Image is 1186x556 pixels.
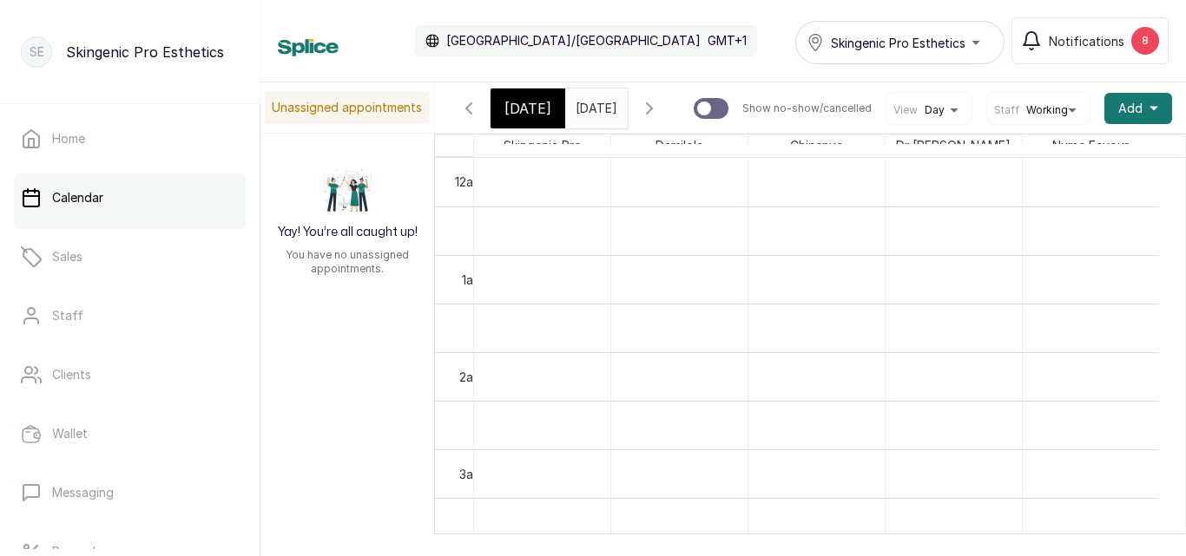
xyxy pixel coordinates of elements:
a: Staff [14,291,246,340]
p: Staff [52,307,83,324]
div: 3am [456,465,486,483]
span: Skingenic Pro Esthetics [831,34,965,52]
span: Nurse Favour [1049,134,1132,156]
button: StaffWorking [994,103,1083,117]
span: Chinenye [787,134,847,156]
span: Dr [PERSON_NAME] [893,134,1014,156]
div: 12am [451,173,486,191]
a: Wallet [14,409,246,458]
p: You have no unassigned appointments. [271,248,424,276]
span: Damilola [652,134,707,156]
div: 2am [456,368,486,386]
div: [DATE] [491,88,565,128]
a: Clients [14,350,246,399]
p: Clients [52,366,91,383]
button: Skingenic Pro Esthetics [795,21,1005,64]
button: Notifications8 [1011,17,1169,64]
span: Notifications [1049,32,1124,50]
p: Messaging [52,484,114,501]
span: Staff [994,103,1019,117]
p: Show no-show/cancelled [742,101,872,115]
span: Day [925,103,945,117]
p: Home [52,130,85,147]
a: Messaging [14,468,246,517]
a: Home [14,114,246,163]
p: Wallet [52,425,88,442]
p: SE [30,43,44,61]
span: [DATE] [504,98,551,119]
span: View [893,103,918,117]
div: 1am [458,271,486,289]
div: 8 [1131,27,1159,55]
a: Sales [14,232,246,281]
p: Unassigned appointments [265,92,429,123]
button: ViewDay [893,103,965,117]
span: Working [1026,103,1068,117]
p: Calendar [52,189,103,206]
button: Add [1104,93,1172,124]
p: Sales [52,248,82,265]
span: Skingenic Pro [500,134,585,156]
p: [GEOGRAPHIC_DATA]/[GEOGRAPHIC_DATA] [446,32,701,49]
p: Skingenic Pro Esthetics [66,42,224,62]
a: Calendar [14,173,246,222]
span: Add [1118,100,1143,117]
p: GMT+1 [708,32,747,49]
h2: Yay! You’re all caught up! [278,224,418,241]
